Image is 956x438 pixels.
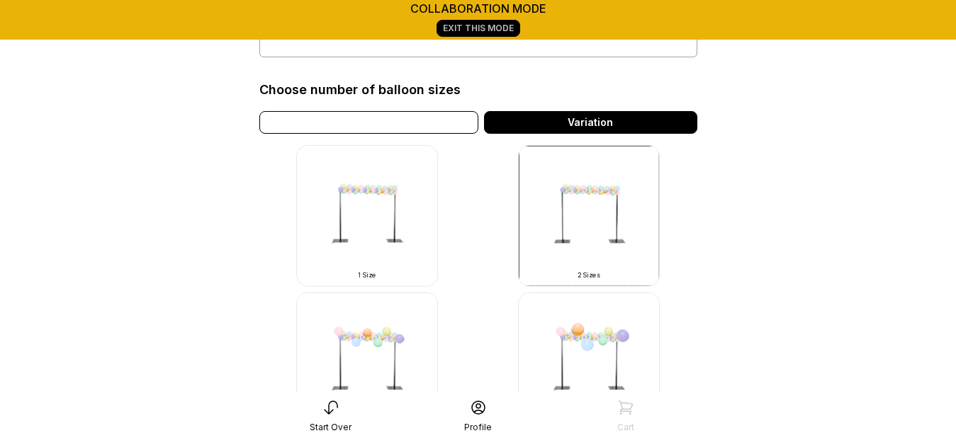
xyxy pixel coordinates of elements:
[310,422,352,433] div: Start Over
[617,422,634,433] div: Cart
[464,422,492,433] div: Profile
[437,20,520,37] a: Exit This Mode
[518,145,660,287] img: -
[296,292,438,434] img: -
[518,292,660,434] img: -
[296,145,438,287] img: -
[314,271,420,279] div: 1 Size
[484,111,697,134] div: Variation
[259,80,461,100] div: Choose number of balloon sizes
[536,271,642,279] div: 2 Sizes
[259,111,478,134] div: Our Style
